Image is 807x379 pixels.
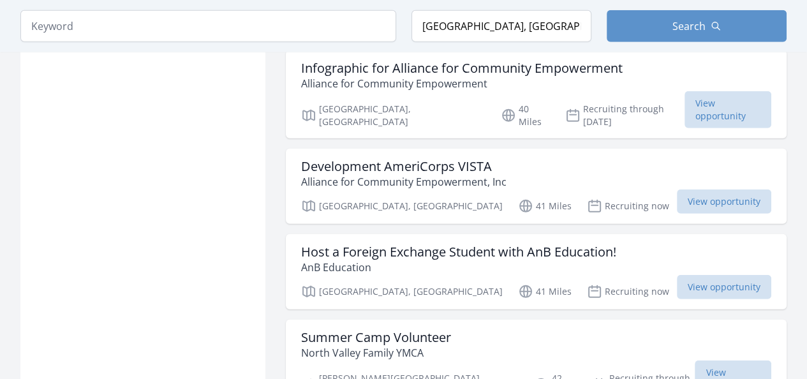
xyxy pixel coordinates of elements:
[301,103,485,128] p: [GEOGRAPHIC_DATA], [GEOGRAPHIC_DATA]
[301,345,451,360] p: North Valley Family YMCA
[501,103,550,128] p: 40 Miles
[411,10,591,42] input: Location
[301,159,507,174] h3: Development AmeriCorps VISTA
[301,284,503,299] p: [GEOGRAPHIC_DATA], [GEOGRAPHIC_DATA]
[20,10,396,42] input: Keyword
[518,284,572,299] p: 41 Miles
[518,198,572,214] p: 41 Miles
[587,198,669,214] p: Recruiting now
[301,244,616,260] h3: Host a Foreign Exchange Student with AnB Education!
[301,174,507,189] p: Alliance for Community Empowerment, Inc
[565,103,685,128] p: Recruiting through [DATE]
[587,284,669,299] p: Recruiting now
[301,76,623,91] p: Alliance for Community Empowerment
[672,19,706,34] span: Search
[607,10,787,42] button: Search
[301,260,616,275] p: AnB Education
[685,91,771,128] span: View opportunity
[286,50,787,138] a: Infographic for Alliance for Community Empowerment Alliance for Community Empowerment [GEOGRAPHIC...
[286,149,787,224] a: Development AmeriCorps VISTA Alliance for Community Empowerment, Inc [GEOGRAPHIC_DATA], [GEOGRAPH...
[286,234,787,309] a: Host a Foreign Exchange Student with AnB Education! AnB Education [GEOGRAPHIC_DATA], [GEOGRAPHIC_...
[677,275,771,299] span: View opportunity
[301,61,623,76] h3: Infographic for Alliance for Community Empowerment
[301,198,503,214] p: [GEOGRAPHIC_DATA], [GEOGRAPHIC_DATA]
[677,189,771,214] span: View opportunity
[301,330,451,345] h3: Summer Camp Volunteer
